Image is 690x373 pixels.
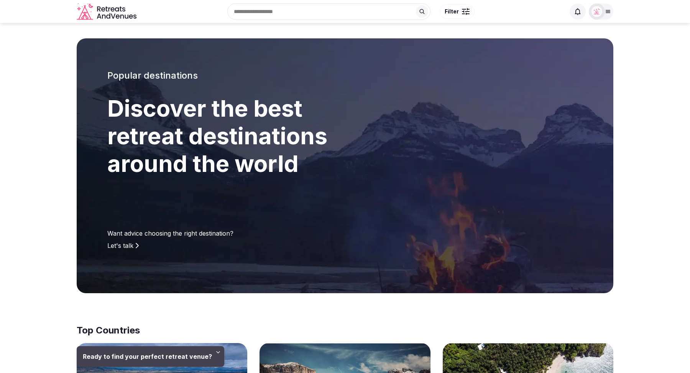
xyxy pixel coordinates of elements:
span: Popular destinations [107,70,198,81]
p: Want advice choosing the right destination? [107,229,389,238]
span: Filter [445,8,459,15]
a: Let's talk [107,241,139,250]
svg: Retreats and Venues company logo [77,3,138,20]
a: Visit the homepage [77,3,138,20]
h1: Discover the best retreat destinations around the world [107,94,389,177]
img: Matt Grant Oakes [591,6,602,17]
button: Filter [440,4,475,19]
h2: Top Countries [77,324,613,337]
